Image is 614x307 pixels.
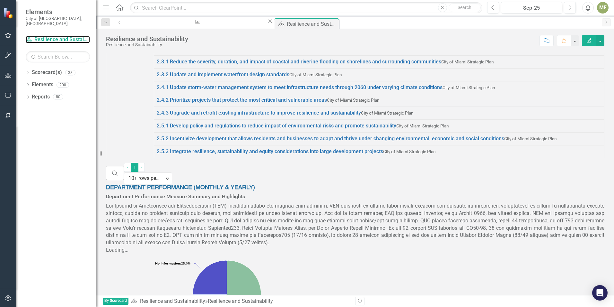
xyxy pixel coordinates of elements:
a: Elements [32,81,53,88]
div: Resilience and Sustainability [208,298,273,304]
a: 2.5.1 Develop policy and regulations to reduce impact of environmental risks and promote sustaina... [157,123,396,129]
span: City of Miami Strategic Plan [361,110,414,116]
a: 2.5.2 Incentivize development that allows residents and businesses to adapt and thrive under chan... [157,135,504,142]
div: Sep-25 [503,4,560,12]
span: City of Miami Strategic Plan [504,136,557,141]
input: Search ClearPoint... [130,2,482,14]
div: Resilience and Sustainability [287,20,337,28]
a: Reports [32,93,50,101]
a: 2.4.2 Prioritize projects that protect the most critical and vulnerable areas [157,97,327,103]
div: Total actions in-progress/completed for Resilient305 Strategy (number) [132,24,261,32]
span: › [141,165,142,170]
tspan: No Information: [155,261,181,265]
button: Sep-25 [501,2,562,14]
span: DEPARTMENT PERFORMANCE (MONTHLY & YEARLY) [106,185,255,191]
span: City of Miami Strategic Plan [383,149,436,154]
text: 25.0% [155,261,190,265]
div: Open Intercom Messenger [592,285,608,301]
path: No Information, 2. [193,260,227,294]
span: By Scorecard [103,298,128,305]
a: 2.4.1 Update storm-water management system to meet infrastructure needs through 2060 under varyin... [157,84,443,90]
button: Search [449,3,481,12]
span: 1 [131,163,138,172]
span: City of Miami Strategic Plan [441,59,494,64]
a: 2.3.1 Reduce the severity, duration, and impact of coastal and riverine flooding on shorelines an... [157,59,441,65]
small: City of [GEOGRAPHIC_DATA], [GEOGRAPHIC_DATA] [26,16,90,26]
span: City of Miami Strategic Plan [289,72,342,77]
a: Resilience and Sustainability [140,298,205,304]
img: ClearPoint Strategy [3,7,14,18]
span: Elements [26,8,90,16]
a: 2.5.3 Integrate resilience, sustainability and equity considerations into large development projects [157,148,383,154]
div: 38 [65,70,75,75]
span: City of Miami Strategic Plan [443,85,495,90]
a: 2.4.3 Upgrade and retrofit existing infrastructure to improve resilience and sustainability [157,110,361,116]
h3: Department Performance Measure Summary and Highlights [106,194,604,200]
input: Search Below... [26,51,90,62]
a: Resilience and Sustainability [26,36,90,43]
div: » [131,298,350,305]
div: 200 [57,82,69,88]
a: Total actions in-progress/completed for Resilient305 Strategy (number) [126,18,267,26]
a: 2.3.2 Update and implement waterfront design standards [157,71,289,78]
span: ‹ [127,165,128,170]
div: Resilience and Sustainability [106,35,188,42]
span: City of Miami Strategic Plan [396,123,449,128]
span: Search [458,5,471,10]
span: City of Miami Strategic Plan [327,98,380,103]
button: MF [597,2,609,14]
div: Loading... [106,247,350,254]
p: Lor Ipsumd si Ametconsec adi Elitseddoeiusm (TEM) incididun utlabo etd magnaa enimadminim. VEN qu... [106,202,604,247]
div: Resilience and Sustainability [106,42,188,47]
div: 80 [53,94,63,100]
a: Scorecard(s) [32,69,62,76]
